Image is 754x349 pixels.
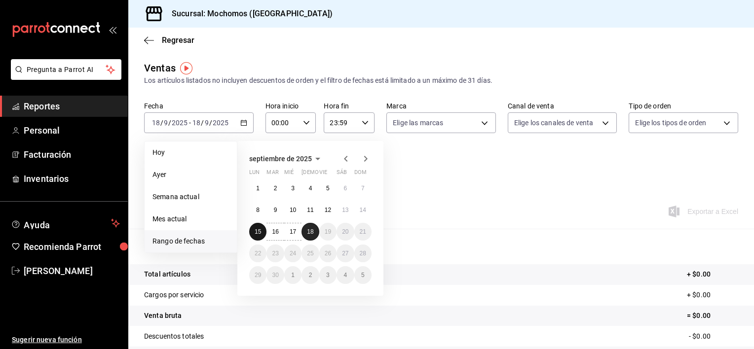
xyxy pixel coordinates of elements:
abbr: 17 de septiembre de 2025 [290,228,296,235]
button: 9 de septiembre de 2025 [266,201,284,219]
abbr: domingo [354,169,367,179]
label: Canal de venta [508,103,617,109]
abbr: 1 de septiembre de 2025 [256,185,260,192]
button: 17 de septiembre de 2025 [284,223,302,241]
abbr: 13 de septiembre de 2025 [342,207,348,213]
abbr: 26 de septiembre de 2025 [325,250,331,257]
p: Total artículos [144,269,190,279]
button: 14 de septiembre de 2025 [354,201,372,219]
span: Semana actual [152,192,229,202]
p: + $0.00 [687,290,738,300]
span: Regresar [162,35,194,45]
abbr: 15 de septiembre de 2025 [255,228,261,235]
abbr: 27 de septiembre de 2025 [342,250,348,257]
span: / [168,119,171,127]
span: [PERSON_NAME] [24,264,120,278]
button: 24 de septiembre de 2025 [284,244,302,262]
abbr: 1 de octubre de 2025 [291,272,295,279]
span: Mes actual [152,214,229,224]
abbr: 28 de septiembre de 2025 [360,250,366,257]
abbr: 4 de septiembre de 2025 [309,185,312,192]
abbr: 11 de septiembre de 2025 [307,207,313,213]
abbr: 3 de septiembre de 2025 [291,185,295,192]
button: 6 de septiembre de 2025 [337,179,354,197]
span: - [189,119,191,127]
div: Los artículos listados no incluyen descuentos de orden y el filtro de fechas está limitado a un m... [144,75,738,86]
button: 4 de octubre de 2025 [337,266,354,284]
abbr: martes [266,169,278,179]
button: 2 de octubre de 2025 [302,266,319,284]
a: Pregunta a Parrot AI [7,71,121,82]
abbr: lunes [249,169,260,179]
abbr: sábado [337,169,347,179]
abbr: 6 de septiembre de 2025 [343,185,347,192]
button: 21 de septiembre de 2025 [354,223,372,241]
p: Cargos por servicio [144,290,204,300]
span: / [209,119,212,127]
p: Resumen [144,241,738,252]
abbr: 24 de septiembre de 2025 [290,250,296,257]
abbr: jueves [302,169,360,179]
abbr: 20 de septiembre de 2025 [342,228,348,235]
button: 22 de septiembre de 2025 [249,244,266,262]
abbr: 29 de septiembre de 2025 [255,272,261,279]
label: Tipo de orden [629,103,738,109]
abbr: 25 de septiembre de 2025 [307,250,313,257]
h3: Sucursal: Mochomos ([GEOGRAPHIC_DATA]) [164,8,333,20]
abbr: 14 de septiembre de 2025 [360,207,366,213]
button: 11 de septiembre de 2025 [302,201,319,219]
abbr: 4 de octubre de 2025 [343,272,347,279]
button: septiembre de 2025 [249,153,324,165]
abbr: 2 de septiembre de 2025 [274,185,277,192]
abbr: 5 de octubre de 2025 [361,272,365,279]
button: 28 de septiembre de 2025 [354,244,372,262]
button: 5 de septiembre de 2025 [319,179,337,197]
input: ---- [212,119,229,127]
img: Tooltip marker [180,62,192,74]
span: Personal [24,124,120,137]
span: Elige las marcas [393,118,443,128]
input: -- [204,119,209,127]
span: Recomienda Parrot [24,240,120,253]
span: septiembre de 2025 [249,155,312,163]
button: 7 de septiembre de 2025 [354,179,372,197]
button: 3 de octubre de 2025 [319,266,337,284]
span: Hoy [152,147,229,158]
abbr: 8 de septiembre de 2025 [256,207,260,213]
button: 5 de octubre de 2025 [354,266,372,284]
p: + $0.00 [687,269,738,279]
abbr: 21 de septiembre de 2025 [360,228,366,235]
button: open_drawer_menu [109,26,116,34]
p: Descuentos totales [144,331,204,342]
abbr: 12 de septiembre de 2025 [325,207,331,213]
abbr: miércoles [284,169,294,179]
button: 26 de septiembre de 2025 [319,244,337,262]
button: Pregunta a Parrot AI [11,59,121,80]
span: Rango de fechas [152,236,229,246]
span: / [201,119,204,127]
abbr: 5 de septiembre de 2025 [326,185,330,192]
label: Hora fin [324,103,375,109]
abbr: 3 de octubre de 2025 [326,272,330,279]
abbr: 16 de septiembre de 2025 [272,228,278,235]
button: 4 de septiembre de 2025 [302,179,319,197]
input: -- [192,119,201,127]
button: 25 de septiembre de 2025 [302,244,319,262]
label: Marca [386,103,496,109]
button: 8 de septiembre de 2025 [249,201,266,219]
abbr: 30 de septiembre de 2025 [272,272,278,279]
abbr: 9 de septiembre de 2025 [274,207,277,213]
span: Ayer [152,170,229,180]
p: - $0.00 [689,331,738,342]
button: 12 de septiembre de 2025 [319,201,337,219]
abbr: 22 de septiembre de 2025 [255,250,261,257]
span: Elige los canales de venta [514,118,593,128]
abbr: viernes [319,169,327,179]
button: 16 de septiembre de 2025 [266,223,284,241]
span: / [160,119,163,127]
span: Elige los tipos de orden [635,118,706,128]
input: -- [151,119,160,127]
abbr: 2 de octubre de 2025 [309,272,312,279]
label: Hora inicio [265,103,316,109]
